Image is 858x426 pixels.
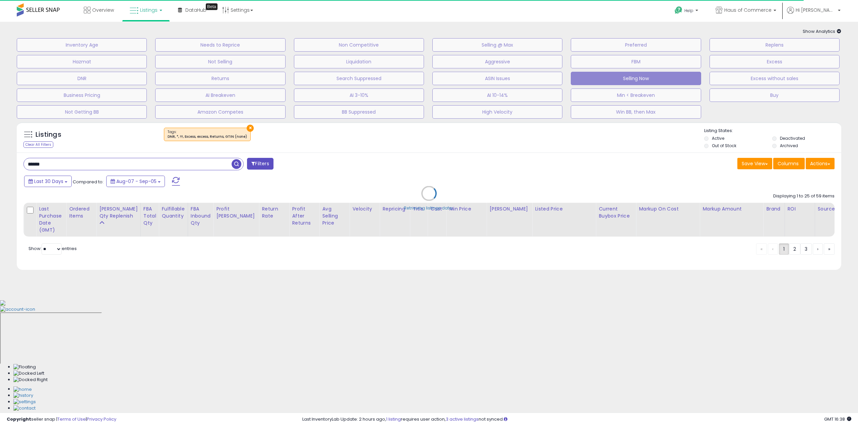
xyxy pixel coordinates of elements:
[796,7,836,13] span: Hi [PERSON_NAME]
[92,7,114,13] span: Overview
[432,38,562,52] button: Selling @ Max
[294,88,424,102] button: AI 3-10%
[432,105,562,119] button: High Velocity
[404,205,454,211] div: Retrieving listings data..
[13,405,36,412] img: Contact
[571,72,701,85] button: Selling Now
[294,55,424,68] button: Liquidation
[432,55,562,68] button: Aggressive
[674,6,683,14] i: Get Help
[185,7,206,13] span: DataHub
[724,7,772,13] span: Haus of Commerce
[13,377,48,383] img: Docked Right
[710,38,840,52] button: Replens
[669,1,705,22] a: Help
[294,72,424,85] button: Search Suppressed
[710,88,840,102] button: Buy
[206,3,218,10] div: Tooltip anchor
[155,72,285,85] button: Returns
[13,399,36,405] img: Settings
[710,72,840,85] button: Excess without sales
[710,55,840,68] button: Excess
[571,38,701,52] button: Preferred
[294,38,424,52] button: Non Competitive
[17,105,147,119] button: Not Getting BB
[13,370,44,377] img: Docked Left
[787,7,841,22] a: Hi [PERSON_NAME]
[571,55,701,68] button: FBM
[684,8,693,13] span: Help
[13,364,36,370] img: Floating
[13,386,32,393] img: Home
[571,88,701,102] button: Min < Breakeven
[432,88,562,102] button: AI 10-14%
[140,7,158,13] span: Listings
[13,392,33,399] img: History
[17,72,147,85] button: DNR
[17,55,147,68] button: Hazmat
[17,38,147,52] button: Inventory Age
[571,105,701,119] button: Win BB, then Max
[155,38,285,52] button: Needs to Reprice
[155,88,285,102] button: AI Breakeven
[155,105,285,119] button: Amazon Competes
[803,28,841,35] span: Show Analytics
[17,88,147,102] button: Business Pricing
[432,72,562,85] button: ASIN Issues
[155,55,285,68] button: Not Selling
[294,105,424,119] button: BB Suppressed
